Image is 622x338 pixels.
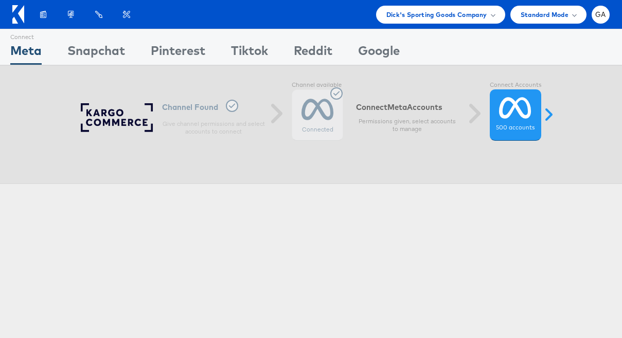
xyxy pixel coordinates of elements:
p: Give channel permissions and select accounts to connect [162,120,265,136]
h6: Channel Found [162,100,265,115]
div: Google [358,42,400,65]
div: Tiktok [231,42,268,65]
h6: Connect Accounts [356,102,459,112]
label: Channel available [292,81,343,89]
label: Connect Accounts [490,81,541,89]
div: Pinterest [151,42,205,65]
span: Standard Mode [521,9,568,20]
div: Meta [10,42,42,65]
span: GA [595,11,606,18]
p: Permissions given, select accounts to manage [356,117,459,134]
div: Reddit [294,42,332,65]
div: Connect [10,29,42,42]
span: Dick's Sporting Goods Company [386,9,487,20]
span: meta [387,102,407,112]
div: Snapchat [67,42,125,65]
label: 500 accounts [496,124,535,132]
